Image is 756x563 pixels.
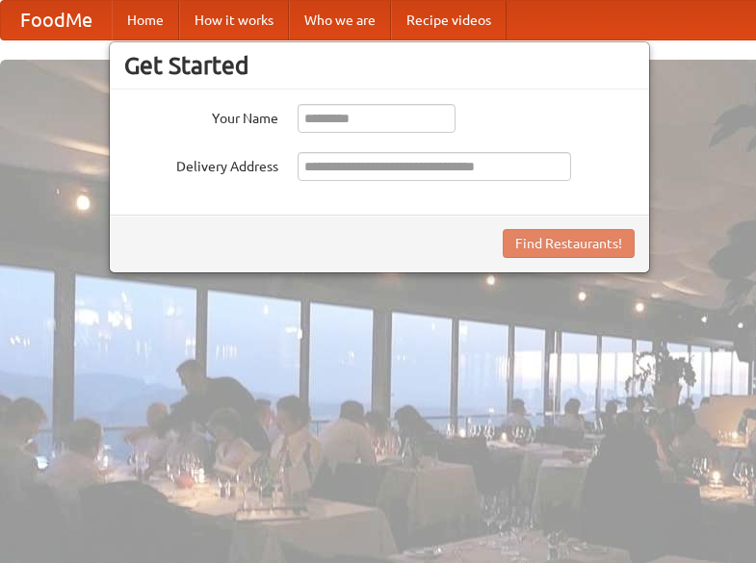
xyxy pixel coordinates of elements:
[124,104,278,128] label: Your Name
[124,152,278,176] label: Delivery Address
[391,1,507,39] a: Recipe videos
[112,1,179,39] a: Home
[1,1,112,39] a: FoodMe
[289,1,391,39] a: Who we are
[179,1,289,39] a: How it works
[124,51,635,80] h3: Get Started
[503,229,635,258] button: Find Restaurants!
